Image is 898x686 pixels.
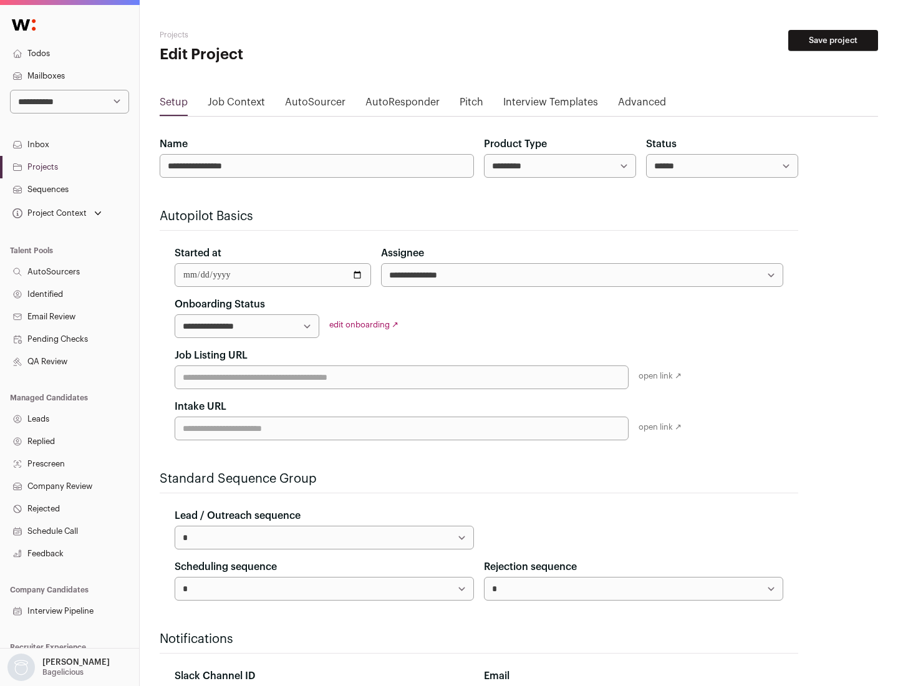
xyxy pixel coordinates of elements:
[460,95,483,115] a: Pitch
[646,137,677,152] label: Status
[484,137,547,152] label: Product Type
[484,559,577,574] label: Rejection sequence
[484,669,783,684] div: Email
[175,559,277,574] label: Scheduling sequence
[160,470,798,488] h2: Standard Sequence Group
[10,205,104,222] button: Open dropdown
[175,246,221,261] label: Started at
[208,95,265,115] a: Job Context
[160,630,798,648] h2: Notifications
[160,137,188,152] label: Name
[175,508,301,523] label: Lead / Outreach sequence
[160,45,399,65] h1: Edit Project
[5,12,42,37] img: Wellfound
[175,669,255,684] label: Slack Channel ID
[160,95,188,115] a: Setup
[160,208,798,225] h2: Autopilot Basics
[618,95,666,115] a: Advanced
[10,208,87,218] div: Project Context
[175,399,226,414] label: Intake URL
[42,657,110,667] p: [PERSON_NAME]
[381,246,424,261] label: Assignee
[42,667,84,677] p: Bagelicious
[285,95,345,115] a: AutoSourcer
[788,30,878,51] button: Save project
[7,654,35,681] img: nopic.png
[175,297,265,312] label: Onboarding Status
[160,30,399,40] h2: Projects
[175,348,248,363] label: Job Listing URL
[503,95,598,115] a: Interview Templates
[329,321,398,329] a: edit onboarding ↗
[365,95,440,115] a: AutoResponder
[5,654,112,681] button: Open dropdown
